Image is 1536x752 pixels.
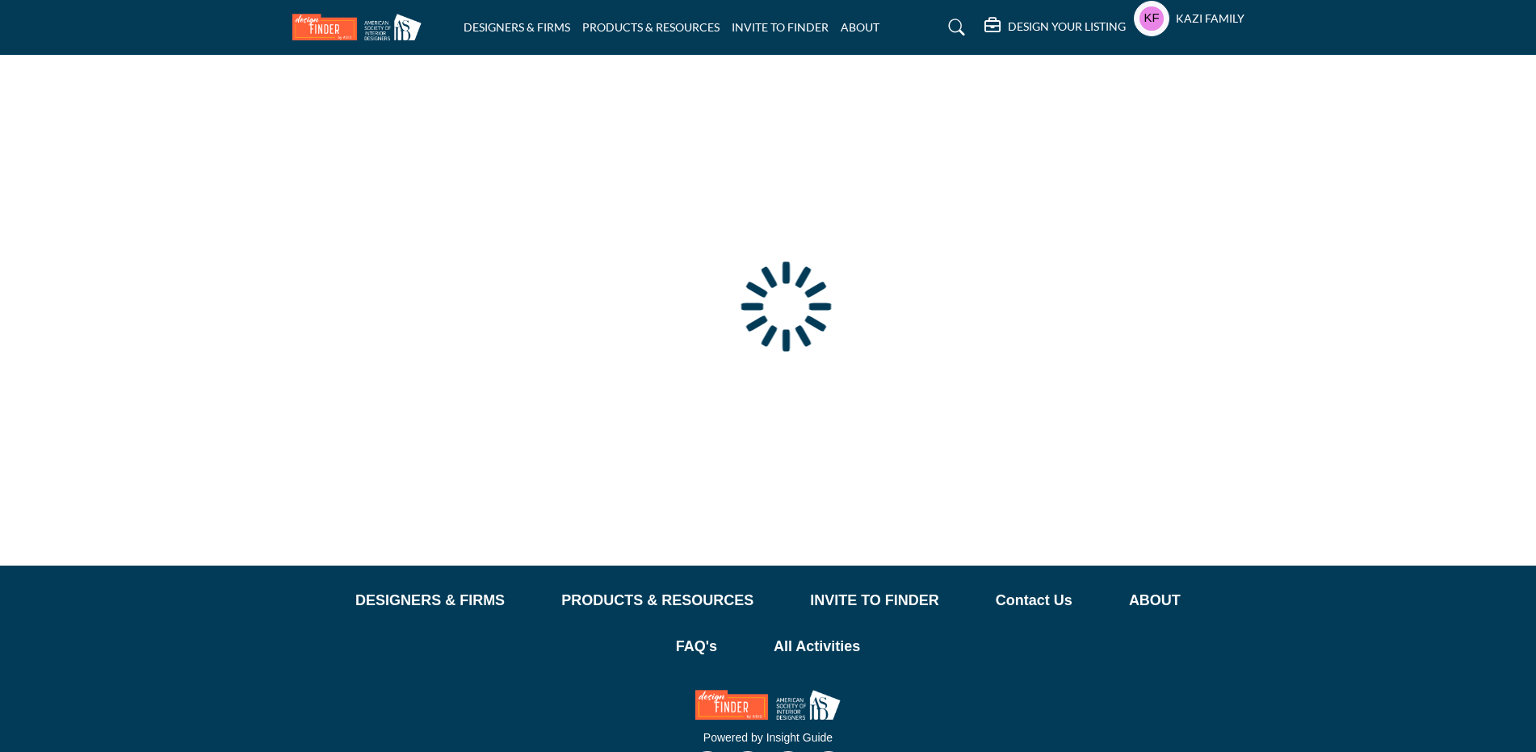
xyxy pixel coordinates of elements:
a: FAQ's [676,636,717,658]
a: All Activities [774,636,860,658]
img: No Site Logo [695,690,841,720]
h5: DESIGN YOUR LISTING [1008,19,1126,34]
h5: Kazi Family [1176,10,1244,27]
a: INVITE TO FINDER [810,590,939,612]
div: DESIGN YOUR LISTING [984,18,1126,37]
a: ABOUT [1129,590,1181,612]
a: PRODUCTS & RESOURCES [561,590,753,612]
a: DESIGNERS & FIRMS [355,590,505,612]
a: PRODUCTS & RESOURCES [582,20,720,34]
a: Search [933,15,976,40]
a: INVITE TO FINDER [732,20,829,34]
img: Site Logo [292,14,430,40]
a: ABOUT [841,20,879,34]
a: Powered by Insight Guide [703,731,833,744]
button: Show hide supplier dropdown [1134,1,1169,36]
a: DESIGNERS & FIRMS [464,20,570,34]
a: Contact Us [996,590,1072,612]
